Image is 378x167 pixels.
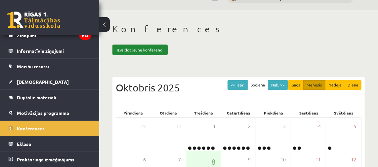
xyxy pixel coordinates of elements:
div: Oktobris 2025 [116,80,361,95]
a: Konferences [9,121,91,136]
span: 2 [248,123,251,130]
span: Digitālie materiāli [17,94,56,100]
a: Proktoringa izmēģinājums [9,152,91,167]
a: Ziņojumi913 [9,28,91,43]
div: Svētdiena [326,108,361,117]
span: Mācību resursi [17,63,49,69]
span: 4 [318,123,321,130]
h1: Konferences [112,23,365,35]
button: Mēnesis [303,80,325,90]
span: 3 [283,123,286,130]
button: Nedēļa [325,80,345,90]
span: 1 [213,123,216,130]
button: << Iepr. [228,80,248,90]
button: Šodiena [247,80,268,90]
span: 7 [178,156,181,163]
legend: Informatīvie ziņojumi [17,43,91,58]
div: Piekdiena [256,108,291,117]
a: Eklase [9,136,91,151]
a: Informatīvie ziņojumi [9,43,91,58]
span: Motivācijas programma [17,110,69,116]
span: [DEMOGRAPHIC_DATA] [17,79,69,85]
a: Izveidot jaunu konferenci [112,45,168,55]
a: [DEMOGRAPHIC_DATA] [9,74,91,89]
i: 913 [79,31,91,40]
div: Pirmdiena [116,108,151,117]
span: 10 [280,156,286,163]
span: 9 [248,156,251,163]
span: 6 [143,156,146,163]
span: 5 [354,123,356,130]
span: Konferences [17,125,45,131]
span: Proktoringa izmēģinājums [17,156,74,162]
button: Nāk. >> [268,80,288,90]
div: Otrdiena [151,108,186,117]
a: Motivācijas programma [9,105,91,120]
button: Diena [344,80,361,90]
span: 30 [176,123,181,130]
legend: Ziņojumi [17,28,91,43]
div: Ceturtdiena [221,108,256,117]
a: Mācību resursi [9,59,91,74]
span: 29 [141,123,146,130]
span: 11 [315,156,321,163]
a: Digitālie materiāli [9,90,91,105]
span: 12 [351,156,356,163]
div: Trešdiena [186,108,221,117]
button: Gads [288,80,304,90]
span: Eklase [17,141,31,147]
div: Sestdiena [291,108,326,117]
a: Rīgas 1. Tālmācības vidusskola [7,12,60,28]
